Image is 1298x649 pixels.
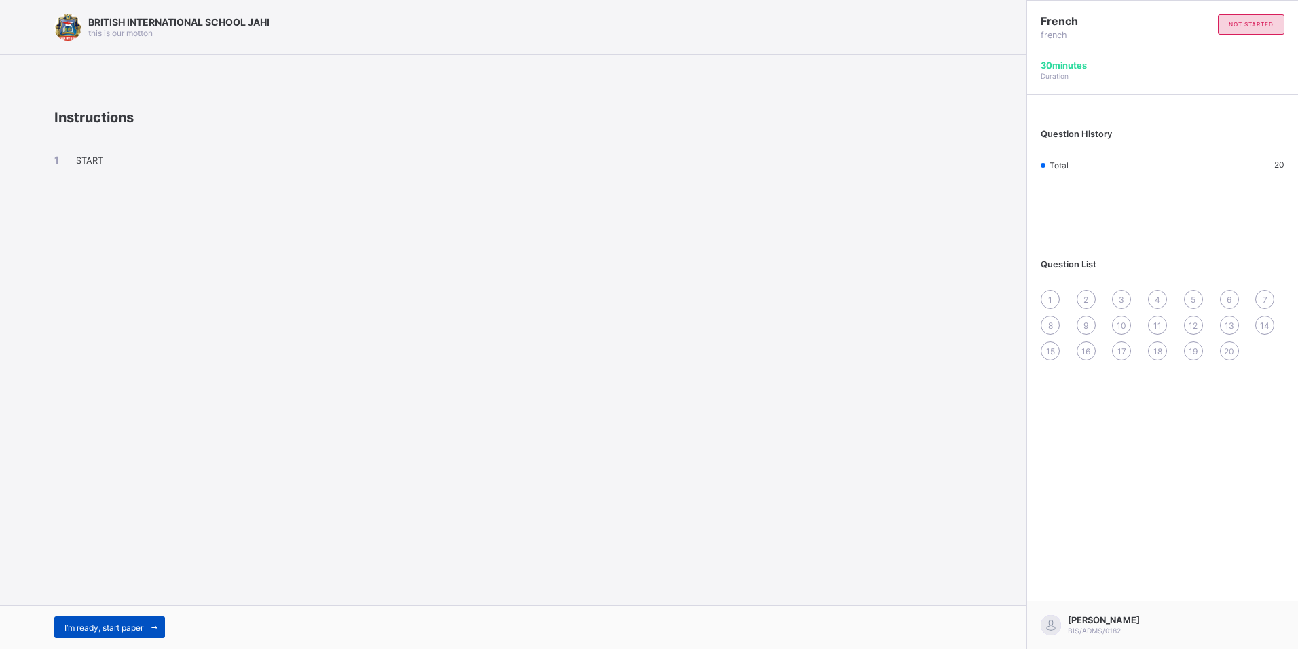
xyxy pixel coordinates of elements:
span: 17 [1117,346,1126,356]
span: not started [1229,21,1274,28]
span: [PERSON_NAME] [1068,615,1140,625]
span: Duration [1041,72,1069,80]
span: Question History [1041,129,1112,139]
span: Question List [1041,259,1096,270]
span: french [1041,30,1163,40]
span: 3 [1119,295,1124,305]
span: 11 [1153,320,1162,331]
span: 4 [1155,295,1160,305]
span: Instructions [54,109,134,126]
span: 12 [1189,320,1198,331]
span: 20 [1224,346,1234,356]
span: 7 [1263,295,1267,305]
span: START [76,155,103,166]
span: BIS/ADMS/0182 [1068,627,1121,635]
span: 15 [1046,346,1055,356]
span: 9 [1083,320,1088,331]
span: 14 [1260,320,1269,331]
span: Total [1050,160,1069,170]
span: 13 [1225,320,1234,331]
span: 20 [1274,160,1284,170]
span: 2 [1083,295,1088,305]
span: 10 [1117,320,1126,331]
span: 5 [1191,295,1195,305]
span: 30 minutes [1041,60,1087,71]
span: 8 [1048,320,1053,331]
span: French [1041,14,1163,28]
span: I’m ready, start paper [64,623,143,633]
span: 6 [1227,295,1231,305]
span: 19 [1189,346,1198,356]
span: BRITISH INTERNATIONAL SCHOOL JAHI [88,16,270,28]
span: this is our motton [88,28,153,38]
span: 18 [1153,346,1162,356]
span: 1 [1048,295,1052,305]
span: 16 [1081,346,1090,356]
